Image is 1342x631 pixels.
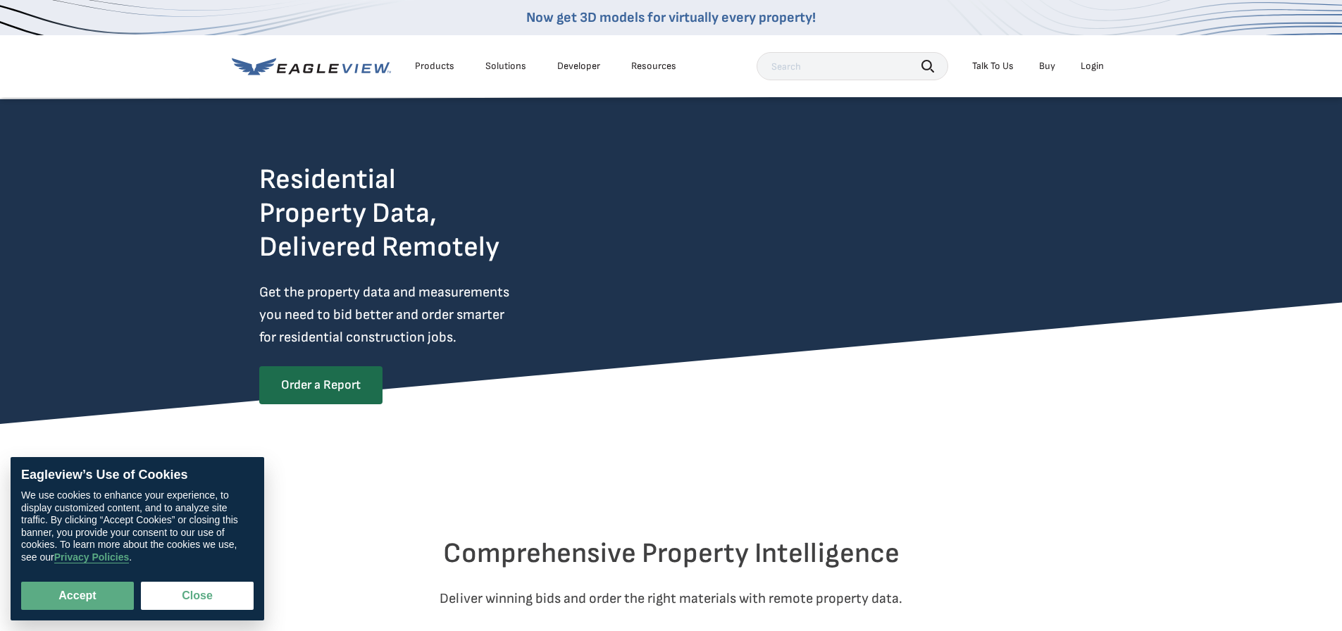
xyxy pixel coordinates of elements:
[259,587,1083,610] p: Deliver winning bids and order the right materials with remote property data.
[415,60,454,73] div: Products
[259,366,383,404] a: Order a Report
[485,60,526,73] div: Solutions
[54,552,130,564] a: Privacy Policies
[259,163,499,264] h2: Residential Property Data, Delivered Remotely
[21,468,254,483] div: Eagleview’s Use of Cookies
[1039,60,1055,73] a: Buy
[526,9,816,26] a: Now get 3D models for virtually every property!
[259,537,1083,570] h2: Comprehensive Property Intelligence
[259,281,568,349] p: Get the property data and measurements you need to bid better and order smarter for residential c...
[631,60,676,73] div: Resources
[1081,60,1104,73] div: Login
[757,52,948,80] input: Search
[557,60,600,73] a: Developer
[972,60,1014,73] div: Talk To Us
[21,582,134,610] button: Accept
[21,490,254,564] div: We use cookies to enhance your experience, to display customized content, and to analyze site tra...
[141,582,254,610] button: Close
